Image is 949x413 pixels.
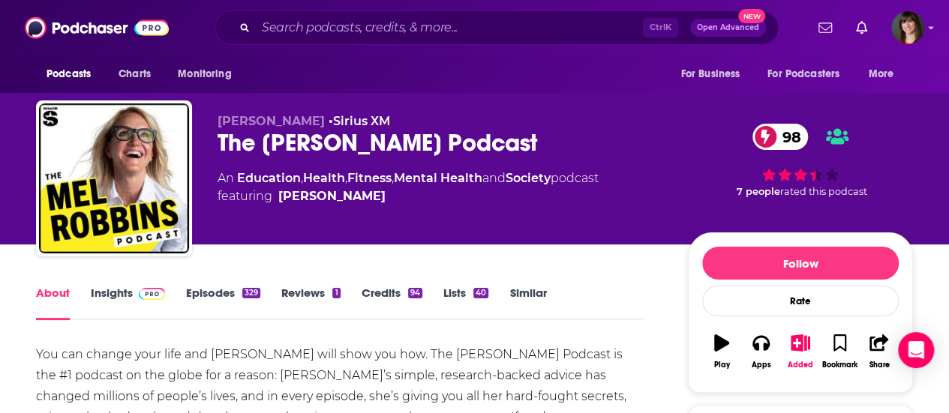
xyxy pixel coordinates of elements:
[741,325,780,379] button: Apps
[482,171,506,185] span: and
[218,114,325,128] span: [PERSON_NAME]
[362,286,422,320] a: Credits94
[91,286,165,320] a: InsightsPodchaser Pro
[752,124,809,150] a: 98
[303,171,345,185] a: Health
[752,361,771,370] div: Apps
[408,288,422,298] div: 94
[119,64,151,85] span: Charts
[186,286,260,320] a: Episodes329
[869,64,894,85] span: More
[329,114,390,128] span: •
[509,286,546,320] a: Similar
[109,60,160,88] a: Charts
[758,60,861,88] button: open menu
[702,247,899,280] button: Follow
[36,286,70,320] a: About
[690,19,766,37] button: Open AdvancedNew
[218,187,599,205] span: featuring
[333,114,390,128] a: Sirius XM
[242,288,260,298] div: 329
[822,361,857,370] div: Bookmark
[506,171,551,185] a: Society
[738,9,765,23] span: New
[788,361,813,370] div: Added
[25,13,169,42] img: Podchaser - Follow, Share and Rate Podcasts
[714,361,730,370] div: Play
[167,60,251,88] button: open menu
[670,60,758,88] button: open menu
[680,64,740,85] span: For Business
[702,286,899,316] div: Rate
[781,325,820,379] button: Added
[47,64,91,85] span: Podcasts
[697,24,759,31] span: Open Advanced
[256,16,643,40] input: Search podcasts, credits, & more...
[702,325,741,379] button: Play
[891,11,924,44] img: User Profile
[780,186,867,197] span: rated this podcast
[767,124,809,150] span: 98
[891,11,924,44] button: Show profile menu
[891,11,924,44] span: Logged in as AKChaney
[345,171,347,185] span: ,
[850,15,873,40] a: Show notifications dropdown
[643,18,678,37] span: Ctrl K
[139,288,165,300] img: Podchaser Pro
[36,60,110,88] button: open menu
[767,64,839,85] span: For Podcasters
[178,64,231,85] span: Monitoring
[394,171,482,185] a: Mental Health
[898,332,934,368] div: Open Intercom Messenger
[278,187,386,205] a: Mel Robbins
[820,325,859,379] button: Bookmark
[392,171,394,185] span: ,
[332,288,340,298] div: 1
[860,325,899,379] button: Share
[39,103,189,253] img: The Mel Robbins Podcast
[737,186,780,197] span: 7 people
[869,361,889,370] div: Share
[812,15,838,40] a: Show notifications dropdown
[215,10,779,45] div: Search podcasts, credits, & more...
[858,60,913,88] button: open menu
[443,286,488,320] a: Lists40
[688,114,913,207] div: 98 7 peoplerated this podcast
[218,169,599,205] div: An podcast
[301,171,303,185] span: ,
[281,286,340,320] a: Reviews1
[347,171,392,185] a: Fitness
[237,171,301,185] a: Education
[473,288,488,298] div: 40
